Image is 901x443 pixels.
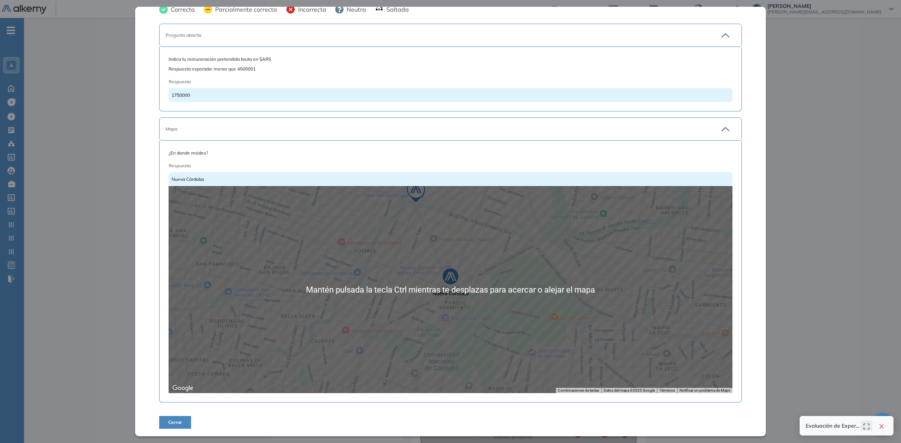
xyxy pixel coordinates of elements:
[863,423,869,429] span: expand
[168,419,182,426] span: Cerrar
[166,126,678,132] div: Mapa
[407,180,425,203] div: Córdoba
[806,423,860,429] h4: Evaluación de Experiencia
[172,92,190,98] span: 1750000
[383,5,409,14] span: Saltada
[680,388,730,392] a: Notificar un problema de Maps
[441,267,460,290] div: Nueva Córdoba
[212,5,277,14] span: Parcialmente correcta
[169,162,676,169] span: Respuesta
[169,56,732,63] span: Indica tu remuneración pretendida bruta en $ARS
[168,5,195,14] span: Correcta
[875,420,887,431] button: close
[878,423,884,429] span: close
[172,176,204,182] span: Nueva Córdoba
[166,32,678,39] div: Pregunta abierta
[604,388,655,392] span: Datos del mapa ©2025 Google
[169,66,732,72] span: Respuesta esperada: menor que 4500001
[159,416,191,429] button: Cerrar
[170,383,195,393] img: Google
[170,383,195,393] a: Abre esta zona en Google Maps (se abre en una nueva ventana)
[659,388,675,392] a: Términos (se abre en una nueva pestaña)
[344,5,366,14] span: Neutra
[169,78,676,85] span: Respuesta
[295,5,326,14] span: Incorrecta
[558,388,599,393] button: Combinaciones de teclas
[169,150,732,156] span: ¿En donde resides?
[860,420,872,431] button: expand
